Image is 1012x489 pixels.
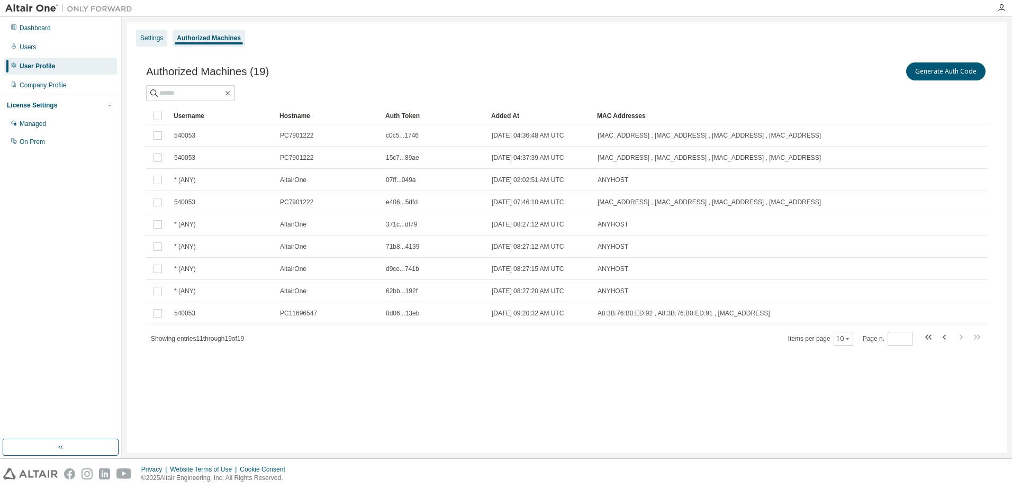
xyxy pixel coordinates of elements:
span: [DATE] 04:36:48 AM UTC [492,131,564,140]
span: ANYHOST [598,265,628,273]
span: 15c7...89ae [386,153,419,162]
button: 10 [836,334,851,343]
div: Company Profile [20,81,67,89]
div: License Settings [7,101,57,110]
img: Altair One [5,3,138,14]
span: 540053 [174,131,195,140]
div: Privacy [141,465,170,474]
span: c0c5...1746 [386,131,419,140]
div: Settings [140,34,163,42]
span: 540053 [174,309,195,318]
span: Page n. [863,332,913,346]
div: Dashboard [20,24,51,32]
img: linkedin.svg [99,468,110,479]
div: Managed [20,120,46,128]
span: * (ANY) [174,176,196,184]
span: AltairOne [280,265,306,273]
span: 540053 [174,153,195,162]
img: instagram.svg [82,468,93,479]
div: Authorized Machines [177,34,241,42]
span: ANYHOST [598,176,628,184]
span: * (ANY) [174,242,196,251]
span: 8d06...13eb [386,309,419,318]
span: [DATE] 09:20:32 AM UTC [492,309,564,318]
span: PC7901222 [280,153,313,162]
span: AltairOne [280,242,306,251]
span: * (ANY) [174,287,196,295]
span: Authorized Machines (19) [146,66,269,78]
span: ANYHOST [598,287,628,295]
span: [DATE] 08:27:12 AM UTC [492,242,564,251]
span: [MAC_ADDRESS] , [MAC_ADDRESS] , [MAC_ADDRESS] , [MAC_ADDRESS] [598,131,821,140]
div: User Profile [20,62,55,70]
span: 371c...df79 [386,220,417,229]
span: Showing entries 11 through 19 of 19 [151,335,244,342]
img: youtube.svg [116,468,132,479]
span: A8:3B:76:B0:ED:92 , A8:3B:76:B0:ED:91 , [MAC_ADDRESS] [598,309,770,318]
div: Website Terms of Use [170,465,240,474]
div: On Prem [20,138,45,146]
span: * (ANY) [174,220,196,229]
span: [DATE] 08:27:15 AM UTC [492,265,564,273]
span: [MAC_ADDRESS] , [MAC_ADDRESS] , [MAC_ADDRESS] , [MAC_ADDRESS] [598,153,821,162]
span: 07ff...049a [386,176,416,184]
span: * (ANY) [174,265,196,273]
span: ANYHOST [598,220,628,229]
span: 540053 [174,198,195,206]
span: [DATE] 07:46:10 AM UTC [492,198,564,206]
span: [DATE] 02:02:51 AM UTC [492,176,564,184]
span: 71b8...4139 [386,242,419,251]
span: PC7901222 [280,198,313,206]
div: Auth Token [385,107,483,124]
span: [DATE] 08:27:12 AM UTC [492,220,564,229]
div: Cookie Consent [240,465,291,474]
div: Added At [491,107,589,124]
span: [DATE] 04:37:39 AM UTC [492,153,564,162]
span: 62bb...192f [386,287,418,295]
div: Username [174,107,271,124]
span: AltairOne [280,220,306,229]
span: d9ce...741b [386,265,419,273]
div: MAC Addresses [597,107,877,124]
span: [DATE] 08:27:20 AM UTC [492,287,564,295]
p: © 2025 Altair Engineering, Inc. All Rights Reserved. [141,474,292,483]
span: e406...5dfd [386,198,418,206]
span: AltairOne [280,176,306,184]
div: Hostname [279,107,377,124]
span: Items per page [788,332,853,346]
span: PC11696547 [280,309,317,318]
img: facebook.svg [64,468,75,479]
span: ANYHOST [598,242,628,251]
div: Users [20,43,36,51]
img: altair_logo.svg [3,468,58,479]
span: AltairOne [280,287,306,295]
span: [MAC_ADDRESS] , [MAC_ADDRESS] , [MAC_ADDRESS] , [MAC_ADDRESS] [598,198,821,206]
span: PC7901222 [280,131,313,140]
button: Generate Auth Code [906,62,986,80]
